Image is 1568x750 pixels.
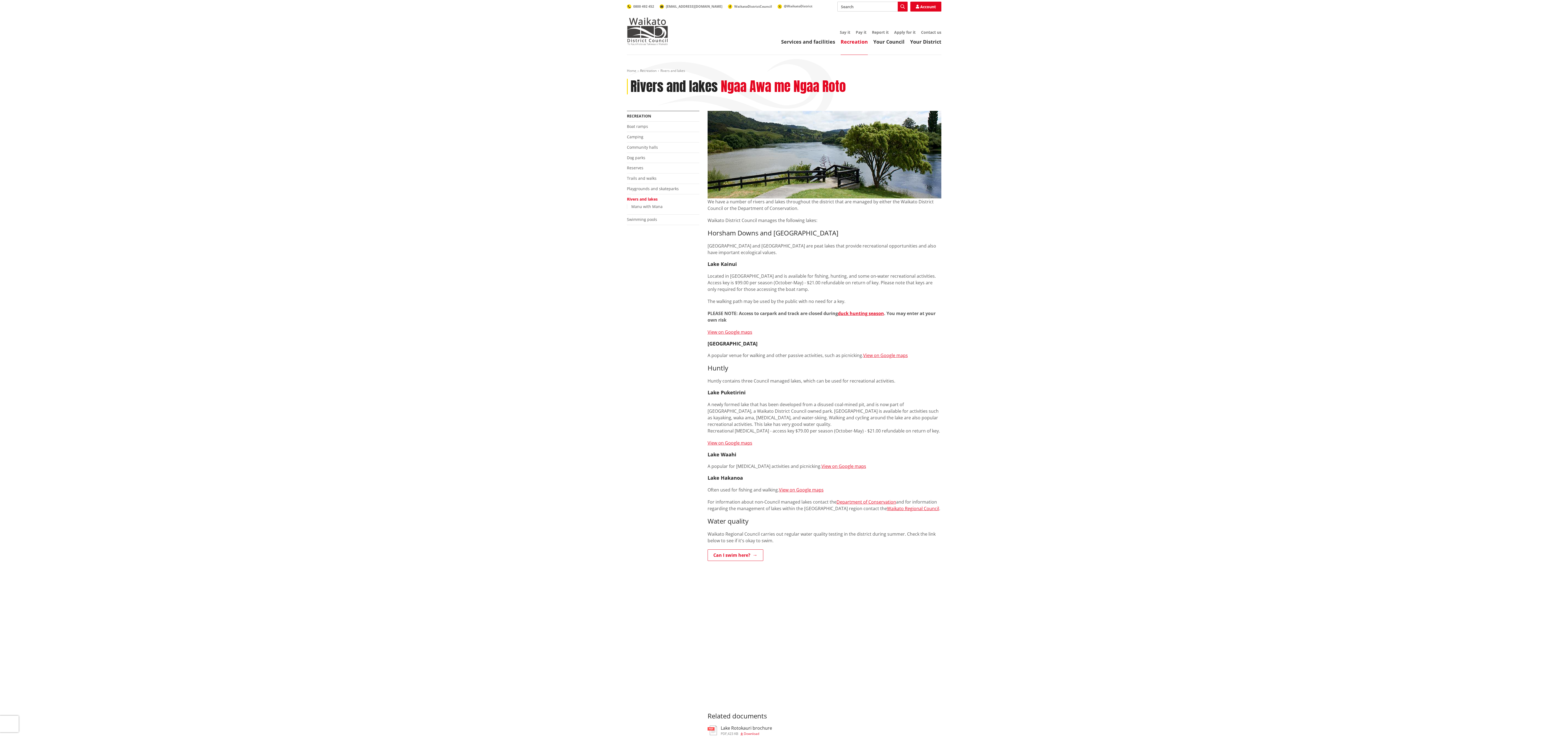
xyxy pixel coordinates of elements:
[627,113,651,119] a: Recreation
[708,111,941,198] img: Waikato River, Ngaruawahia
[708,243,941,256] p: [GEOGRAPHIC_DATA] and [GEOGRAPHIC_DATA] are peat lakes that provide recreational opportunities an...
[627,18,668,45] img: Waikato District Council - Te Kaunihera aa Takiwaa o Waikato
[708,451,736,458] strong: Lake Waahi
[627,68,636,73] a: Home
[721,731,727,736] span: pdf
[708,217,941,224] p: Waikato District Council manages the following lakes:
[708,401,941,434] p: A newly formed lake that has been developed from a disused coal-mined pit, and is now part of [GE...
[708,499,941,512] p: For information about non-Council managed lakes contact the and for information regarding the man...
[708,298,941,305] p: The walking path may be used by the public with no need for a key.
[708,463,941,470] p: A popular for [MEDICAL_DATA] activities and picnicking.
[708,531,941,544] p: Waikato Regional Council carries out regular water quality testing in the district during summer....
[627,217,657,222] a: Swimming pools
[708,440,752,446] a: View on Google maps
[708,273,941,293] p: Located in [GEOGRAPHIC_DATA] and is available for fishing, hunting, and some on-water recreationa...
[627,69,941,73] nav: breadcrumb
[840,30,850,35] a: Say it
[640,68,657,73] a: Recreation
[779,487,824,493] a: View on Google maps
[708,310,936,323] strong: PLEASE NOTE: Access to carpark and track are closed during . You may enter at your own risk
[666,4,722,9] span: [EMAIL_ADDRESS][DOMAIN_NAME]
[708,704,941,720] h3: Related documents
[708,517,941,525] h3: Water quality
[708,487,941,493] p: Often used for fishing and walking.
[708,364,941,372] h3: Huntly
[721,732,772,735] div: ,
[627,4,654,9] a: 0800 492 452
[863,352,908,358] a: View on Google maps
[708,261,737,267] strong: Lake Kainui
[631,204,663,209] a: Manu with Mana
[708,726,772,735] a: Lake Rotokauri brochure pdf,423 KB Download
[872,30,889,35] a: Report it
[721,726,772,731] h3: Lake Rotokauri brochure
[873,38,905,45] a: Your Council
[627,134,643,139] a: Camping
[630,79,718,95] h1: Rivers and lakes
[821,463,866,469] a: View on Google maps
[856,30,866,35] a: Pay it
[734,4,772,9] span: WaikatoDistrictCouncil
[894,30,916,35] a: Apply for it
[837,2,908,12] input: Search input
[708,198,941,212] p: We have a number of rivers and lakes throughout the district that are managed by either the Waika...
[627,176,657,181] a: Trails and walks
[744,731,759,736] span: Download
[910,38,941,45] a: Your District
[721,79,846,95] h2: Ngaa Awa me Ngaa Roto
[633,4,654,9] span: 0800 492 452
[708,378,941,384] p: Huntly contains three Council managed lakes, which can be used for recreational activities.
[708,229,941,237] h3: Horsham Downs and [GEOGRAPHIC_DATA]
[910,2,941,12] a: Account
[627,186,679,191] a: Playgrounds and skateparks
[838,310,884,316] a: duck hunting season
[778,4,812,9] a: @WaikatoDistrict
[708,389,746,396] strong: Lake Puketirini
[708,726,717,735] img: document-pdf.svg
[837,499,896,505] a: Department of Conservation
[784,4,812,9] span: @WaikatoDistrict
[627,155,645,160] a: Dog parks
[660,4,722,9] a: [EMAIL_ADDRESS][DOMAIN_NAME]
[841,38,868,45] a: Recreation
[708,352,941,359] p: A popular venue for walking and other passive activities, such as picnicking.
[627,196,658,202] a: Rivers and lakes
[627,165,643,170] a: Reserves
[887,505,939,512] a: Waikato Regional Council
[660,68,685,73] span: Rivers and lakes
[627,124,648,129] a: Boat ramps
[708,329,752,335] a: View on Google maps
[728,731,738,736] span: 423 KB
[781,38,835,45] a: Services and facilities
[921,30,941,35] a: Contact us
[708,474,743,481] strong: Lake Hakanoa
[627,145,658,150] a: Community halls
[708,549,763,561] a: Can I swim here?
[708,340,758,347] strong: [GEOGRAPHIC_DATA]
[728,4,772,9] a: WaikatoDistrictCouncil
